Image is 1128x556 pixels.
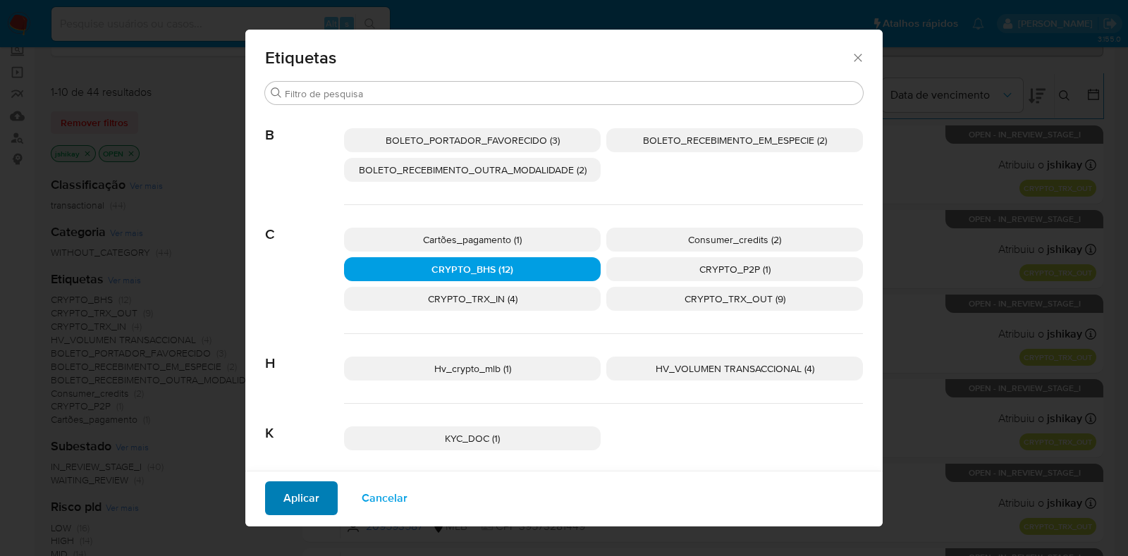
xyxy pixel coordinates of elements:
button: Procurar [271,87,282,99]
input: Filtro de pesquisa [285,87,857,100]
span: B [265,106,344,144]
span: Cartões_pagamento (1) [423,233,522,247]
span: Consumer_credits (2) [688,233,781,247]
button: Cancelar [343,481,426,515]
div: Hv_crypto_mlb (1) [344,357,601,381]
span: CRYPTO_TRX_IN (4) [428,292,517,306]
div: CRYPTO_TRX_OUT (9) [606,287,863,311]
span: BOLETO_PORTADOR_FAVORECIDO (3) [386,133,560,147]
button: Fechar [851,51,864,63]
button: Aplicar [265,481,338,515]
span: CRYPTO_TRX_OUT (9) [685,292,785,306]
div: BOLETO_RECEBIMENTO_EM_ESPECIE (2) [606,128,863,152]
div: Cartões_pagamento (1) [344,228,601,252]
span: CRYPTO_BHS (12) [431,262,513,276]
span: CRYPTO_P2P (1) [699,262,771,276]
div: Consumer_credits (2) [606,228,863,252]
span: C [265,205,344,243]
span: K [265,404,344,442]
span: KYC_DOC (1) [445,431,500,445]
div: KYC_DOC (1) [344,426,601,450]
div: CRYPTO_BHS (12) [344,257,601,281]
span: HV_VOLUMEN TRANSACCIONAL (4) [656,362,814,376]
span: Hv_crypto_mlb (1) [434,362,511,376]
div: BOLETO_PORTADOR_FAVORECIDO (3) [344,128,601,152]
div: HV_VOLUMEN TRANSACCIONAL (4) [606,357,863,381]
span: BOLETO_RECEBIMENTO_OUTRA_MODALIDADE (2) [359,163,587,177]
span: H [265,334,344,372]
span: Aplicar [283,483,319,514]
span: Cancelar [362,483,407,514]
div: CRYPTO_TRX_IN (4) [344,287,601,311]
div: BOLETO_RECEBIMENTO_OUTRA_MODALIDADE (2) [344,158,601,182]
span: BOLETO_RECEBIMENTO_EM_ESPECIE (2) [643,133,827,147]
span: Etiquetas [265,49,851,66]
div: CRYPTO_P2P (1) [606,257,863,281]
